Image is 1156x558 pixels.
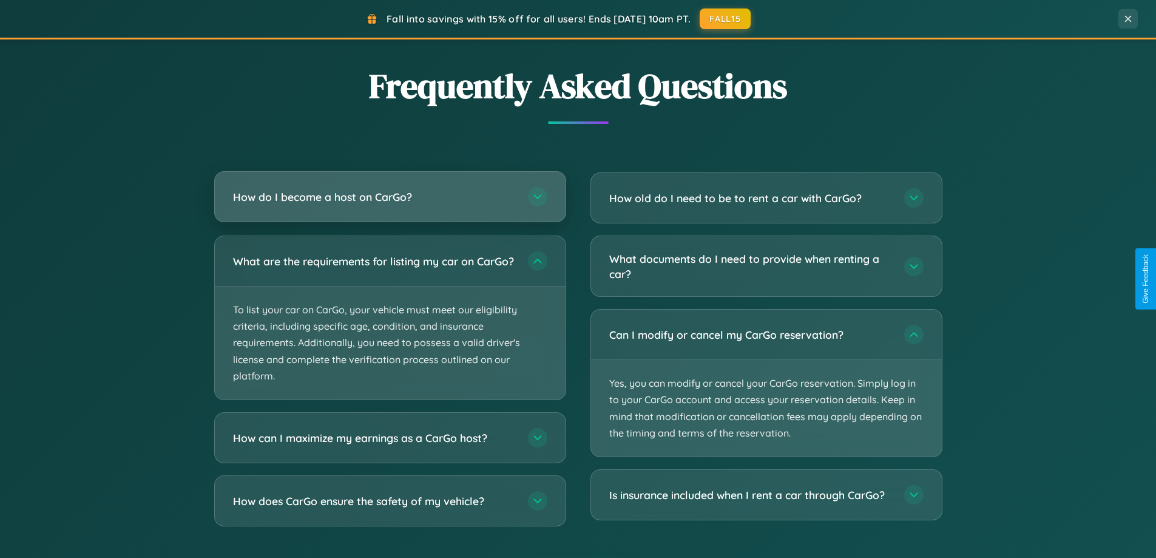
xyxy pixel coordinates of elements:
h3: How can I maximize my earnings as a CarGo host? [233,430,516,446]
p: Yes, you can modify or cancel your CarGo reservation. Simply log in to your CarGo account and acc... [591,360,942,457]
button: FALL15 [700,9,751,29]
h2: Frequently Asked Questions [214,63,942,109]
h3: Is insurance included when I rent a car through CarGo? [609,488,892,503]
h3: How do I become a host on CarGo? [233,189,516,205]
h3: What documents do I need to provide when renting a car? [609,251,892,281]
span: Fall into savings with 15% off for all users! Ends [DATE] 10am PT. [387,13,691,25]
h3: How does CarGo ensure the safety of my vehicle? [233,494,516,509]
p: To list your car on CarGo, your vehicle must meet our eligibility criteria, including specific ag... [215,287,566,400]
h3: How old do I need to be to rent a car with CarGo? [609,191,892,206]
div: Give Feedback [1141,254,1150,304]
h3: Can I modify or cancel my CarGo reservation? [609,327,892,342]
h3: What are the requirements for listing my car on CarGo? [233,254,516,269]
